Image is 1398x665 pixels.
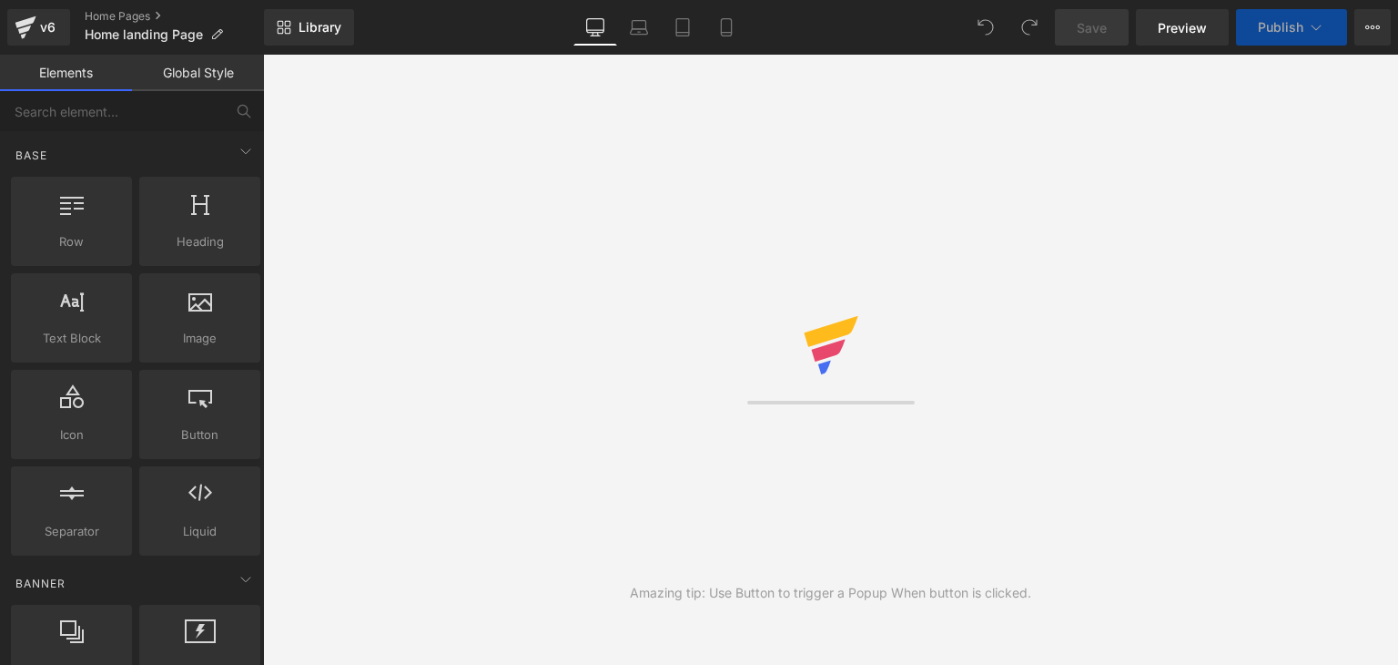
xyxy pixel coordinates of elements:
span: Heading [145,232,255,251]
a: Tablet [661,9,704,46]
a: New Library [264,9,354,46]
span: Banner [14,575,67,592]
a: v6 [7,9,70,46]
button: Redo [1011,9,1048,46]
div: Amazing tip: Use Button to trigger a Popup When button is clicked. [630,583,1031,603]
span: Row [16,232,127,251]
span: Home landing Page [85,27,203,42]
a: Laptop [617,9,661,46]
span: Base [14,147,49,164]
a: Global Style [132,55,264,91]
button: Undo [967,9,1004,46]
a: Home Pages [85,9,264,24]
div: v6 [36,15,59,39]
span: Text Block [16,329,127,348]
span: Image [145,329,255,348]
span: Icon [16,425,127,445]
button: Publish [1236,9,1347,46]
span: Liquid [145,522,255,541]
span: Publish [1258,20,1303,35]
a: Preview [1136,9,1229,46]
span: Library [299,19,341,36]
span: Preview [1158,18,1207,37]
a: Mobile [704,9,748,46]
span: Save [1077,18,1107,37]
a: Desktop [573,9,617,46]
button: More [1354,9,1391,46]
span: Button [145,425,255,445]
span: Separator [16,522,127,541]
